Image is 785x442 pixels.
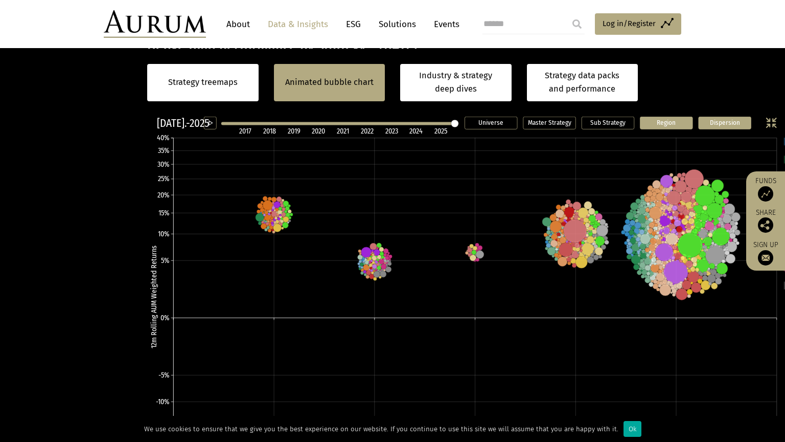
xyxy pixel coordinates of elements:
a: Log in/Register [595,13,681,35]
a: Strategy data packs and performance [527,64,638,101]
a: Sign up [751,240,780,266]
div: Ok [624,421,641,437]
a: Strategy treemaps [168,76,238,89]
span: Log in/Register [603,17,656,30]
a: Data & Insights [263,15,333,34]
div: Share [751,209,780,233]
a: Animated bubble chart [285,76,374,89]
img: Access Funds [758,186,773,202]
a: ESG [341,15,366,34]
input: Submit [567,14,587,34]
a: Funds [751,176,780,202]
img: Aurum [104,10,206,38]
a: About [221,15,255,34]
a: Events [429,15,459,34]
img: Share this post [758,217,773,233]
a: Solutions [374,15,421,34]
a: Industry & strategy deep dives [400,64,512,101]
img: Sign up to our newsletter [758,250,773,266]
